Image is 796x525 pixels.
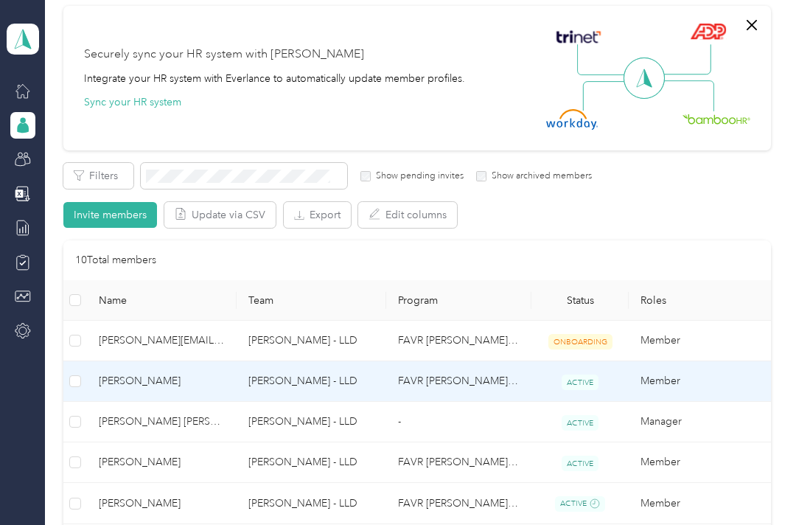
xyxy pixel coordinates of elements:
th: Name [87,280,237,321]
span: [PERSON_NAME][EMAIL_ADDRESS][PERSON_NAME][DOMAIN_NAME] [99,333,225,349]
img: Line Right Up [660,44,711,75]
td: Donald Gruentzel - LLD [237,321,386,361]
label: Show pending invites [371,170,464,183]
td: daniel.patterson@adamsbev.com [87,321,237,361]
td: William K. Brown [87,483,237,524]
div: Securely sync your HR system with [PERSON_NAME] [84,46,364,63]
label: Show archived members [486,170,592,183]
p: 10 Total members [75,252,156,268]
td: Member [629,361,778,402]
button: Invite members [63,202,157,228]
img: ADP [690,23,726,40]
span: ACTIVE [562,456,598,471]
button: Export [284,202,351,228]
td: FAVR Bev 1 2024 [386,442,532,483]
img: Workday [546,109,598,130]
td: Member [629,321,778,361]
th: Roles [629,280,778,321]
th: Status [531,280,629,321]
td: Michael E. Lee [87,361,237,402]
td: Brian T. Garrone [87,442,237,483]
button: Edit columns [358,202,457,228]
td: ONBOARDING [531,321,629,361]
span: ACTIVE [562,375,598,390]
button: Update via CSV [164,202,276,228]
span: [PERSON_NAME] [99,373,225,389]
th: Team [237,280,386,321]
span: ACTIVE [562,415,598,431]
span: ONBOARDING [548,334,612,350]
td: Donald A. IV. Gruentzel (You) [87,402,237,442]
td: Donald Gruentzel - LLD [237,402,386,442]
button: Sync your HR system [84,94,181,110]
span: ACTIVE [555,496,605,512]
td: FAVR Bev 1 2024 [386,361,532,402]
iframe: Everlance-gr Chat Button Frame [713,442,796,525]
span: Name [99,294,225,307]
span: [PERSON_NAME] [99,454,225,470]
td: Donald Gruentzel - LLD [237,361,386,402]
span: [PERSON_NAME] [99,496,225,512]
div: Integrate your HR system with Everlance to automatically update member profiles. [84,71,465,86]
button: Filters [63,163,133,189]
img: BambooHR [682,114,750,124]
td: Donald Gruentzel - LLD [237,442,386,483]
img: Trinet [553,27,604,47]
td: FAVR Bev 1 2024 [386,483,532,524]
td: - [386,402,532,442]
td: Donald Gruentzel - LLD [237,483,386,524]
span: [PERSON_NAME] [PERSON_NAME] (You) [99,414,225,430]
td: Manager [629,402,778,442]
th: Program [386,280,532,321]
td: FAVR Bev 1 2024 [386,321,532,361]
td: Member [629,442,778,483]
img: Line Left Up [577,44,629,76]
td: Member [629,483,778,524]
img: Line Right Down [663,80,714,112]
img: Line Left Down [582,80,634,111]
